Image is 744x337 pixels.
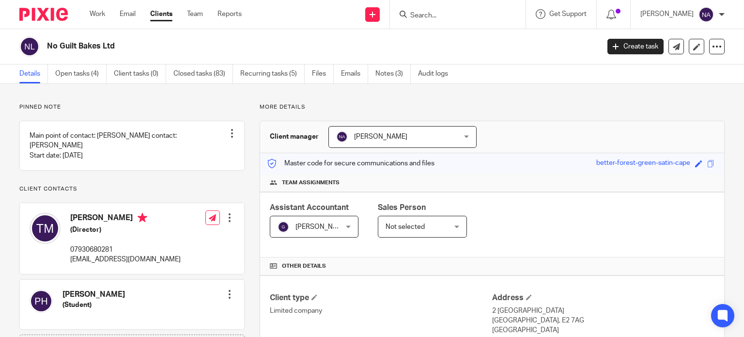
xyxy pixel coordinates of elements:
h4: [PERSON_NAME] [70,213,181,225]
span: [PERSON_NAME] [295,224,349,230]
img: svg%3E [30,289,53,313]
img: svg%3E [19,36,40,57]
span: [PERSON_NAME] [354,133,407,140]
span: Assistant Accountant [270,204,349,211]
p: Pinned note [19,103,245,111]
div: better-forest-green-satin-cape [596,158,690,169]
a: Work [90,9,105,19]
p: 07930680281 [70,245,181,255]
h4: Client type [270,293,492,303]
img: svg%3E [698,7,714,22]
a: Emails [341,64,368,83]
h4: Address [492,293,714,303]
span: Sales Person [378,204,426,211]
p: [GEOGRAPHIC_DATA], E2 7AG [492,316,714,325]
p: Master code for secure communications and files [267,159,434,168]
a: Open tasks (4) [55,64,107,83]
a: Reports [217,9,242,19]
p: [EMAIL_ADDRESS][DOMAIN_NAME] [70,255,181,264]
h4: [PERSON_NAME] [62,289,125,300]
img: svg%3E [336,131,348,143]
h2: No Guilt Bakes Ltd [47,41,484,51]
a: Create task [607,39,664,54]
a: Client tasks (0) [114,64,166,83]
p: [PERSON_NAME] [640,9,694,19]
i: Primary [138,213,147,223]
p: Limited company [270,306,492,316]
input: Search [409,12,496,20]
img: svg%3E [30,213,61,244]
img: Pixie [19,8,68,21]
a: Recurring tasks (5) [240,64,305,83]
a: Audit logs [418,64,455,83]
p: [GEOGRAPHIC_DATA] [492,325,714,335]
a: Email [120,9,136,19]
a: Files [312,64,334,83]
span: Not selected [386,224,425,230]
p: Client contacts [19,185,245,193]
a: Notes (3) [375,64,411,83]
a: Details [19,64,48,83]
a: Closed tasks (83) [173,64,233,83]
h5: (Director) [70,225,181,235]
h3: Client manager [270,132,319,142]
img: svg%3E [278,221,289,233]
span: Get Support [549,11,587,17]
p: 2 [GEOGRAPHIC_DATA] [492,306,714,316]
h5: (Student) [62,300,125,310]
a: Team [187,9,203,19]
span: Other details [282,262,326,270]
span: Team assignments [282,179,340,187]
a: Clients [150,9,172,19]
p: More details [260,103,725,111]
